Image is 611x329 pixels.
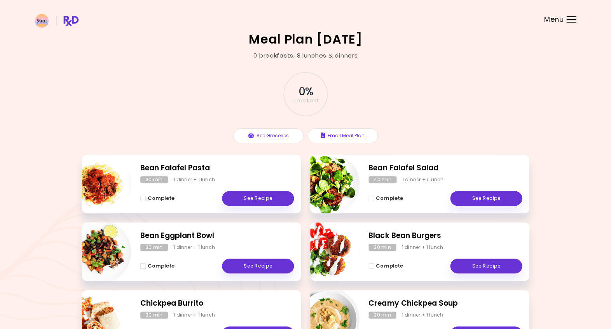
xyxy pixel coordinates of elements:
[140,244,168,251] div: 30 min
[67,219,131,284] img: Info - Bean Eggplant Bowl
[376,263,403,269] span: Complete
[293,98,318,103] span: completed
[173,244,215,251] div: 1 dinner + 1 lunch
[368,194,403,203] button: Complete - Bean Falafel Salad
[544,16,564,23] span: Menu
[368,230,522,241] h2: Black Bean Burgers
[298,85,312,98] span: 0 %
[173,176,215,183] div: 1 dinner + 1 lunch
[368,163,522,174] h2: Bean Falafel Salad
[140,298,294,309] h2: Chickpea Burrito
[148,195,175,201] span: Complete
[376,195,403,201] span: Complete
[295,219,360,284] img: Info - Black Bean Burgers
[140,311,168,318] div: 30 min
[368,244,396,251] div: 30 min
[249,33,363,45] h2: Meal Plan [DATE]
[173,311,215,318] div: 1 dinner + 1 lunch
[368,261,403,271] button: Complete - Black Bean Burgers
[222,191,294,206] a: See Recipe - Bean Falafel Pasta
[140,176,168,183] div: 30 min
[140,163,294,174] h2: Bean Falafel Pasta
[222,259,294,273] a: See Recipe - Bean Eggplant Bowl
[402,176,443,183] div: 1 dinner + 1 lunch
[253,51,358,60] div: 0 breakfasts , 8 lunches & dinners
[307,128,378,143] button: Email Meal Plan
[148,263,175,269] span: Complete
[35,14,79,28] img: RxDiet
[402,311,443,318] div: 1 dinner + 1 lunch
[368,311,396,318] div: 30 min
[402,244,443,251] div: 1 dinner + 1 lunch
[233,128,304,143] button: See Groceries
[295,152,360,216] img: Info - Bean Falafel Salad
[140,230,294,241] h2: Bean Eggplant Bowl
[450,191,522,206] a: See Recipe - Bean Falafel Salad
[368,176,396,183] div: 40 min
[67,152,131,216] img: Info - Bean Falafel Pasta
[140,194,175,203] button: Complete - Bean Falafel Pasta
[368,298,522,309] h2: Creamy Chickpea Soup
[450,259,522,273] a: See Recipe - Black Bean Burgers
[140,261,175,271] button: Complete - Bean Eggplant Bowl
